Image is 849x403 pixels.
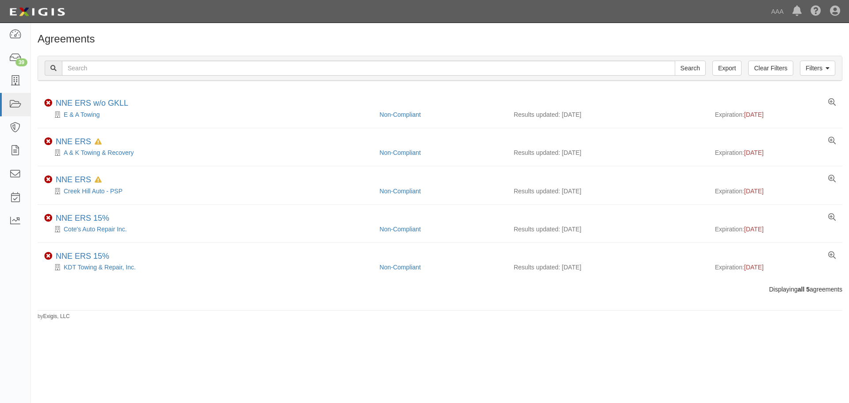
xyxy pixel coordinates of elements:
a: NNE ERS 15% [56,214,109,223]
a: Clear Filters [748,61,793,76]
div: NNE ERS [56,175,102,185]
div: A & K Towing & Recovery [44,148,373,157]
input: Search [62,61,675,76]
div: Results updated: [DATE] [514,110,702,119]
a: Filters [800,61,835,76]
i: Non-Compliant [44,252,52,260]
div: KDT Towing & Repair, Inc. [44,263,373,272]
a: AAA [767,3,788,20]
a: NNE ERS 15% [56,252,109,261]
a: A & K Towing & Recovery [64,149,134,156]
b: all 5 [798,286,810,293]
div: NNE ERS w/o GKLL [56,99,128,108]
i: Non-Compliant [44,176,52,184]
a: NNE ERS w/o GKLL [56,99,128,107]
img: logo-5460c22ac91f19d4615b14bd174203de0afe785f0fc80cf4dbbc73dc1793850b.png [7,4,68,20]
div: Expiration: [715,225,836,234]
a: Non-Compliant [379,264,421,271]
i: In Default since 09/01/2025 [95,139,102,145]
a: E & A Towing [64,111,99,118]
span: [DATE] [744,264,764,271]
a: Non-Compliant [379,188,421,195]
span: [DATE] [744,226,764,233]
a: Cote's Auto Repair Inc. [64,226,127,233]
div: Cote's Auto Repair Inc. [44,225,373,234]
div: Results updated: [DATE] [514,225,702,234]
div: Creek Hill Auto - PSP [44,187,373,196]
i: Non-Compliant [44,214,52,222]
a: Non-Compliant [379,149,421,156]
a: View results summary [828,137,836,145]
i: In Default since 09/09/2025 [95,177,102,183]
div: Expiration: [715,187,836,196]
a: Non-Compliant [379,226,421,233]
i: Non-Compliant [44,138,52,146]
span: [DATE] [744,149,764,156]
div: Displaying agreements [31,285,849,294]
a: View results summary [828,252,836,260]
small: by [38,313,70,320]
div: Expiration: [715,110,836,119]
a: Export [712,61,742,76]
a: Creek Hill Auto - PSP [64,188,122,195]
div: E & A Towing [44,110,373,119]
a: NNE ERS [56,137,91,146]
div: NNE ERS [56,137,102,147]
a: KDT Towing & Repair, Inc. [64,264,136,271]
span: [DATE] [744,111,764,118]
span: [DATE] [744,188,764,195]
div: Expiration: [715,263,836,272]
div: Results updated: [DATE] [514,148,702,157]
div: Expiration: [715,148,836,157]
a: View results summary [828,99,836,107]
i: Help Center - Complianz [811,6,821,17]
i: Non-Compliant [44,99,52,107]
input: Search [675,61,706,76]
div: Results updated: [DATE] [514,263,702,272]
div: Results updated: [DATE] [514,187,702,196]
div: 39 [15,58,27,66]
a: Non-Compliant [379,111,421,118]
div: NNE ERS 15% [56,214,109,223]
h1: Agreements [38,33,842,45]
a: Exigis, LLC [43,313,70,319]
a: View results summary [828,214,836,222]
div: NNE ERS 15% [56,252,109,261]
a: View results summary [828,175,836,183]
a: NNE ERS [56,175,91,184]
